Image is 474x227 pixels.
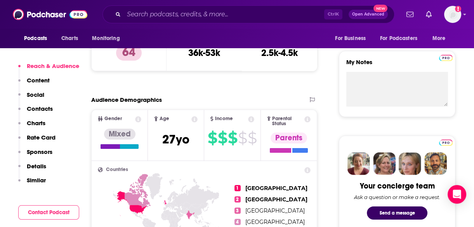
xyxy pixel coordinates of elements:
[18,91,44,105] button: Social
[245,207,305,214] span: [GEOGRAPHIC_DATA]
[238,132,247,144] span: $
[352,12,384,16] span: Open Advanced
[234,208,241,214] span: 3
[104,129,135,140] div: Mixed
[56,31,83,46] a: Charts
[444,6,461,23] img: User Profile
[18,77,50,91] button: Content
[87,31,130,46] button: open menu
[24,33,47,44] span: Podcasts
[61,33,78,44] span: Charts
[354,194,440,200] div: Ask a question or make a request.
[373,5,387,12] span: New
[423,8,435,21] a: Show notifications dropdown
[27,91,44,98] p: Social
[439,140,453,146] img: Podchaser Pro
[218,132,227,144] span: $
[27,176,46,184] p: Similar
[18,134,56,148] button: Rate Card
[18,205,79,220] button: Contact Podcast
[439,55,453,61] img: Podchaser Pro
[424,152,447,175] img: Jon Profile
[245,218,305,225] span: [GEOGRAPHIC_DATA]
[439,138,453,146] a: Pro website
[92,33,120,44] span: Monitoring
[18,105,53,119] button: Contacts
[104,116,122,121] span: Gender
[330,31,375,46] button: open menu
[245,185,307,192] span: [GEOGRAPHIC_DATA]
[116,45,142,61] p: 64
[375,31,429,46] button: open menu
[367,206,427,220] button: Send a message
[18,162,46,177] button: Details
[271,133,307,143] div: Parents
[399,152,421,175] img: Jules Profile
[444,6,461,23] span: Logged in as megcassidy
[228,132,237,144] span: $
[91,96,162,103] h2: Audience Demographics
[18,62,79,77] button: Reach & Audience
[335,33,366,44] span: For Business
[18,119,45,134] button: Charts
[208,132,217,144] span: $
[324,9,342,19] span: Ctrl K
[403,8,417,21] a: Show notifications dropdown
[18,148,52,162] button: Sponsors
[439,54,453,61] a: Pro website
[102,5,394,23] div: Search podcasts, credits, & more...
[18,176,46,191] button: Similar
[380,33,417,44] span: For Podcasters
[215,116,233,121] span: Income
[124,8,324,21] input: Search podcasts, credits, & more...
[448,185,466,204] div: Open Intercom Messenger
[248,132,257,144] span: $
[272,116,303,126] span: Parental Status
[347,152,370,175] img: Sydney Profile
[432,33,446,44] span: More
[455,6,461,12] svg: Add a profile image
[160,116,169,121] span: Age
[444,6,461,23] button: Show profile menu
[27,148,52,155] p: Sponsors
[245,196,307,203] span: [GEOGRAPHIC_DATA]
[19,31,57,46] button: open menu
[188,47,220,59] h3: 36k-53k
[13,7,87,22] img: Podchaser - Follow, Share and Rate Podcasts
[349,10,388,19] button: Open AdvancedNew
[27,162,46,170] p: Details
[27,134,56,141] p: Rate Card
[162,132,189,147] span: 27 yo
[27,62,79,70] p: Reach & Audience
[106,167,128,172] span: Countries
[27,119,45,127] p: Charts
[234,219,241,225] span: 4
[360,181,435,191] div: Your concierge team
[27,105,53,112] p: Contacts
[427,31,455,46] button: open menu
[373,152,396,175] img: Barbara Profile
[346,58,448,72] label: My Notes
[261,47,298,59] h3: 2.5k-4.5k
[234,185,241,191] span: 1
[234,196,241,203] span: 2
[27,77,50,84] p: Content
